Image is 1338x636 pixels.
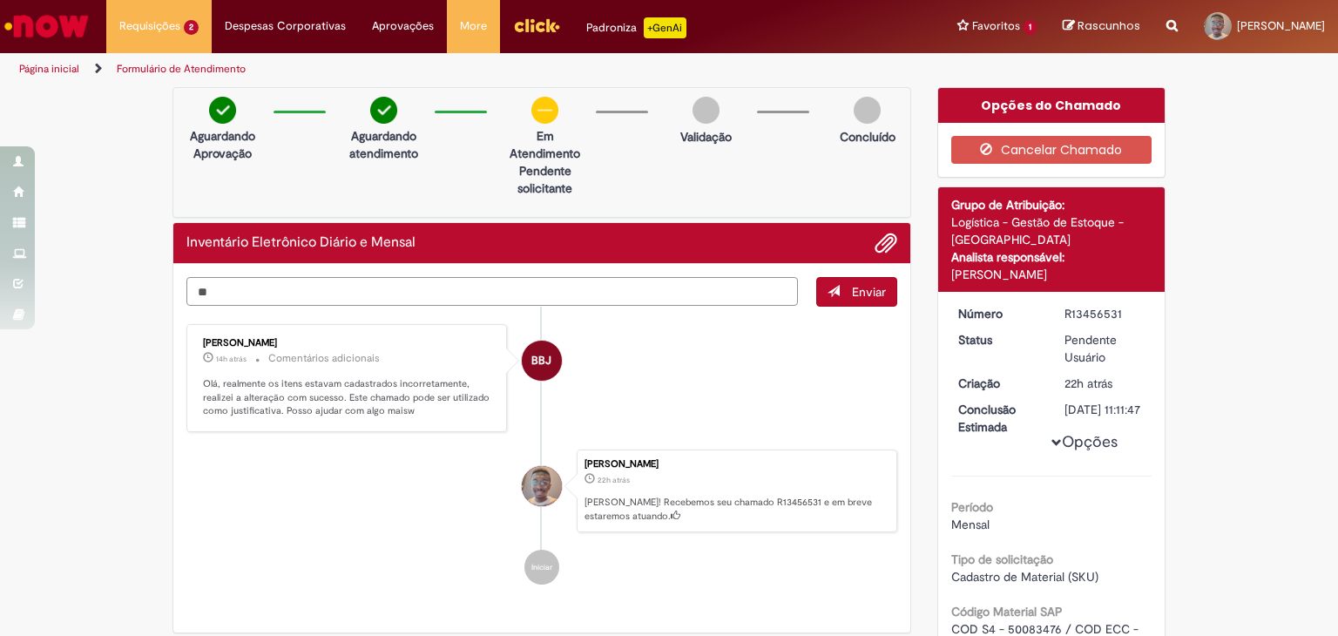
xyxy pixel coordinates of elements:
[1237,18,1325,33] span: [PERSON_NAME]
[513,12,560,38] img: click_logo_yellow_360x200.png
[186,235,416,251] h2: Inventário Eletrônico Diário e Mensal Histórico de tíquete
[209,97,236,124] img: check-circle-green.png
[372,17,434,35] span: Aprovações
[1064,401,1145,418] div: [DATE] 11:11:47
[180,127,265,162] p: Aguardando Aprovação
[216,354,247,364] span: 14h atrás
[1078,17,1140,34] span: Rascunhos
[945,331,1052,348] dt: Status
[585,496,888,523] p: [PERSON_NAME]! Recebemos seu chamado R13456531 e em breve estaremos atuando.
[951,266,1152,283] div: [PERSON_NAME]
[945,401,1052,436] dt: Conclusão Estimada
[186,450,897,533] li: Israel Candido Rodrigues Lopes
[460,17,487,35] span: More
[19,62,79,76] a: Página inicial
[119,17,180,35] span: Requisições
[1064,331,1145,366] div: Pendente Usuário
[522,341,562,381] div: Breno Bredariol Jerico
[951,248,1152,266] div: Analista responsável:
[951,196,1152,213] div: Grupo de Atribuição:
[1064,375,1145,392] div: 28/08/2025 10:11:43
[951,213,1152,248] div: Logística - Gestão de Estoque - [GEOGRAPHIC_DATA]
[854,97,881,124] img: img-circle-grey.png
[531,97,558,124] img: circle-minus.png
[945,375,1052,392] dt: Criação
[503,127,587,162] p: Em Atendimento
[938,88,1166,123] div: Opções do Chamado
[503,162,587,197] p: Pendente solicitante
[216,354,247,364] time: 28/08/2025 17:37:55
[522,466,562,506] div: Israel Candido Rodrigues Lopes
[186,277,798,307] textarea: Digite sua mensagem aqui...
[117,62,246,76] a: Formulário de Atendimento
[680,128,732,145] p: Validação
[951,569,1098,585] span: Cadastro de Material (SKU)
[972,17,1020,35] span: Favoritos
[186,307,897,603] ul: Histórico de tíquete
[203,338,493,348] div: [PERSON_NAME]
[951,604,1063,619] b: Código Material SAP
[13,53,879,85] ul: Trilhas de página
[951,551,1053,567] b: Tipo de solicitação
[341,127,426,162] p: Aguardando atendimento
[598,475,630,485] time: 28/08/2025 10:11:43
[816,277,897,307] button: Enviar
[951,499,993,515] b: Período
[945,305,1052,322] dt: Número
[370,97,397,124] img: check-circle-green.png
[203,377,493,418] p: Olá, realmente os itens estavam cadastrados incorretamente, realizei a alteração com sucesso. Est...
[840,128,895,145] p: Concluído
[852,284,886,300] span: Enviar
[1064,305,1145,322] div: R13456531
[585,459,888,470] div: [PERSON_NAME]
[951,136,1152,164] button: Cancelar Chamado
[225,17,346,35] span: Despesas Corporativas
[1064,376,1112,391] time: 28/08/2025 10:11:43
[586,17,686,38] div: Padroniza
[2,9,91,44] img: ServiceNow
[598,475,630,485] span: 22h atrás
[951,517,990,532] span: Mensal
[1063,18,1140,35] a: Rascunhos
[1024,20,1037,35] span: 1
[875,232,897,254] button: Adicionar anexos
[531,340,551,382] span: BBJ
[644,17,686,38] p: +GenAi
[184,20,199,35] span: 2
[1064,376,1112,391] span: 22h atrás
[268,351,380,366] small: Comentários adicionais
[693,97,720,124] img: img-circle-grey.png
